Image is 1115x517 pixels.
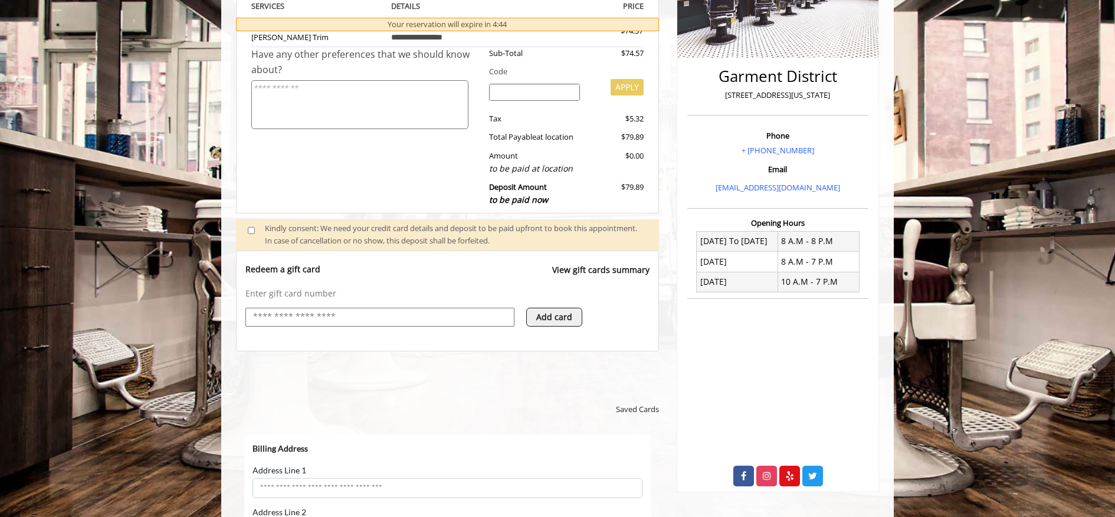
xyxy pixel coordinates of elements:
div: Your reservation will expire in 4:44 [236,18,659,31]
div: Total Payable [480,131,589,143]
div: $79.89 [589,181,643,206]
label: Address Line 2 [8,73,62,83]
button: Submit [362,240,399,258]
div: Sub-Total [480,47,589,60]
h3: Phone [690,131,865,140]
div: $74.57 [578,25,643,37]
div: Amount [480,150,589,175]
div: $5.32 [589,113,643,125]
div: $74.57 [589,47,643,60]
td: [DATE] [697,272,778,292]
b: Billing Address [8,9,64,19]
div: $79.89 [589,131,643,143]
label: City [8,114,24,124]
p: Enter gift card number [245,288,650,299]
span: Saved Cards [616,403,659,416]
button: APPLY [611,79,644,96]
span: S [280,1,284,11]
td: [DATE] [697,252,778,272]
td: 8 A.M - 7 P.M [778,252,859,272]
label: Zip Code [8,156,45,166]
p: [STREET_ADDRESS][US_STATE] [690,89,865,101]
td: 8 A.M - 8 P.M [778,231,859,251]
div: Kindly consent: We need your credit card details and deposit to be paid upfront to book this appo... [265,222,647,247]
h2: Garment District [690,68,865,85]
div: $0.00 [589,150,643,175]
h3: Opening Hours [687,219,868,227]
span: to be paid now [489,194,548,205]
div: to be paid at location [489,162,581,175]
div: Tax [480,113,589,125]
td: [DATE] To [DATE] [697,231,778,251]
a: + [PHONE_NUMBER] [742,145,814,156]
label: Address Line 1 [8,31,62,41]
h3: Email [690,165,865,173]
a: View gift cards summary [552,264,650,288]
td: 10 A.M - 7 P.M [778,272,859,292]
button: Add card [526,308,582,327]
span: at location [536,131,573,142]
a: [EMAIL_ADDRESS][DOMAIN_NAME] [716,182,840,193]
p: Redeem a gift card [245,264,320,275]
td: The Made Man Haircut And [PERSON_NAME] Trim [251,12,382,47]
div: Code [480,65,644,78]
label: Country [8,198,42,208]
div: Have any other preferences that we should know about? [251,47,480,77]
b: Deposit Amount [489,182,548,205]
